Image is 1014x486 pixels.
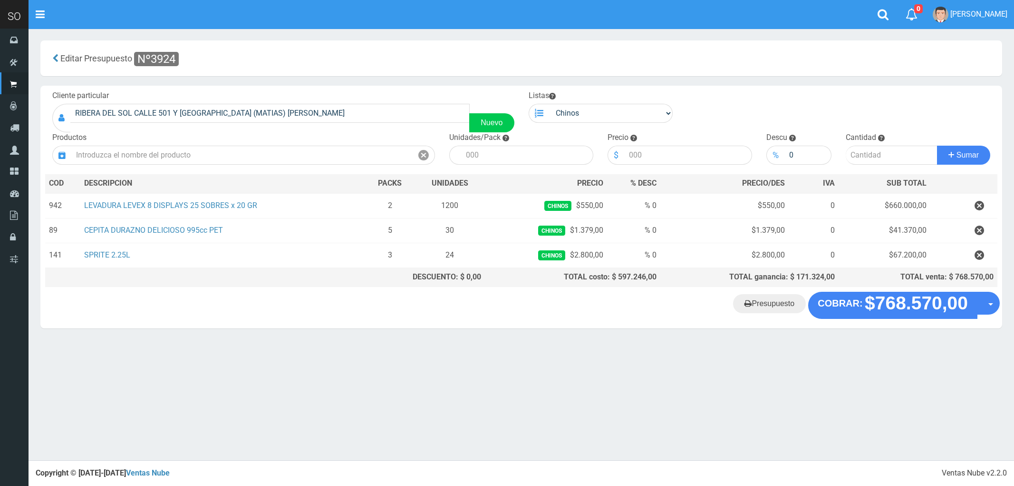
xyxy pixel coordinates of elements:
a: Presupuesto [733,294,806,313]
button: COBRAR: $768.570,00 [808,292,977,318]
span: Nº3924 [134,52,179,66]
td: $2.800,00 [660,243,789,268]
td: 30 [415,218,484,243]
td: 0 [789,243,839,268]
span: PRECIO/DES [742,179,785,188]
td: 24 [415,243,484,268]
td: $550,00 [660,193,789,218]
label: Listas [529,90,556,101]
td: 0 [789,218,839,243]
label: Productos [52,132,87,143]
input: 000 [624,146,752,165]
div: % [766,146,784,165]
td: 1200 [415,193,484,218]
th: PACKS [365,174,415,193]
td: $660.000,00 [839,193,930,218]
a: SPRITE 2.25L [84,250,130,259]
input: Cantidad [846,146,937,165]
div: $ [608,146,624,165]
span: Chinos [538,226,565,236]
div: TOTAL costo: $ 597.246,00 [489,272,657,283]
td: 2 [365,193,415,218]
td: $1.379,00 [660,218,789,243]
span: PRECIO [577,178,603,189]
span: Chinos [544,201,571,211]
input: Consumidor Final [70,104,470,123]
img: User Image [933,7,948,22]
input: 000 [784,146,831,165]
span: Editar Presupuesto [60,53,132,63]
div: Ventas Nube v2.2.0 [942,468,1007,479]
button: Sumar [937,146,990,165]
td: $2.800,00 [485,243,607,268]
td: 3 [365,243,415,268]
a: LEVADURA LEVEX 8 DISPLAYS 25 SOBRES x 20 GR [84,201,257,210]
label: Unidades/Pack [449,132,501,143]
span: IVA [823,179,835,188]
td: % 0 [607,243,660,268]
td: $1.379,00 [485,218,607,243]
td: 141 [45,243,80,268]
strong: $768.570,00 [865,293,968,314]
span: CRIPCION [98,179,132,188]
label: Cantidad [846,132,876,143]
td: 942 [45,193,80,218]
strong: Copyright © [DATE]-[DATE] [36,468,170,477]
label: Cliente particular [52,90,109,101]
td: 89 [45,218,80,243]
input: Introduzca el nombre del producto [71,146,413,165]
div: TOTAL venta: $ 768.570,00 [842,272,994,283]
td: 5 [365,218,415,243]
a: CEPITA DURAZNO DELICIOSO 995cc PET [84,226,223,235]
span: SUB TOTAL [887,178,927,189]
td: 0 [789,193,839,218]
label: Descu [766,132,787,143]
th: UNIDADES [415,174,484,193]
input: 000 [461,146,594,165]
div: TOTAL ganancia: $ 171.324,00 [664,272,835,283]
td: % 0 [607,193,660,218]
th: DES [80,174,365,193]
strong: COBRAR: [818,298,862,308]
span: Chinos [538,250,565,260]
th: COD [45,174,80,193]
label: Precio [608,132,628,143]
td: % 0 [607,218,660,243]
a: Nuevo [469,113,514,132]
td: $550,00 [485,193,607,218]
span: 0 [914,4,923,13]
span: [PERSON_NAME] [950,10,1007,19]
span: Sumar [956,151,979,159]
a: Ventas Nube [126,468,170,477]
td: $67.200,00 [839,243,930,268]
td: $41.370,00 [839,218,930,243]
span: % DESC [630,179,657,188]
div: DESCUENTO: $ 0,00 [369,272,481,283]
